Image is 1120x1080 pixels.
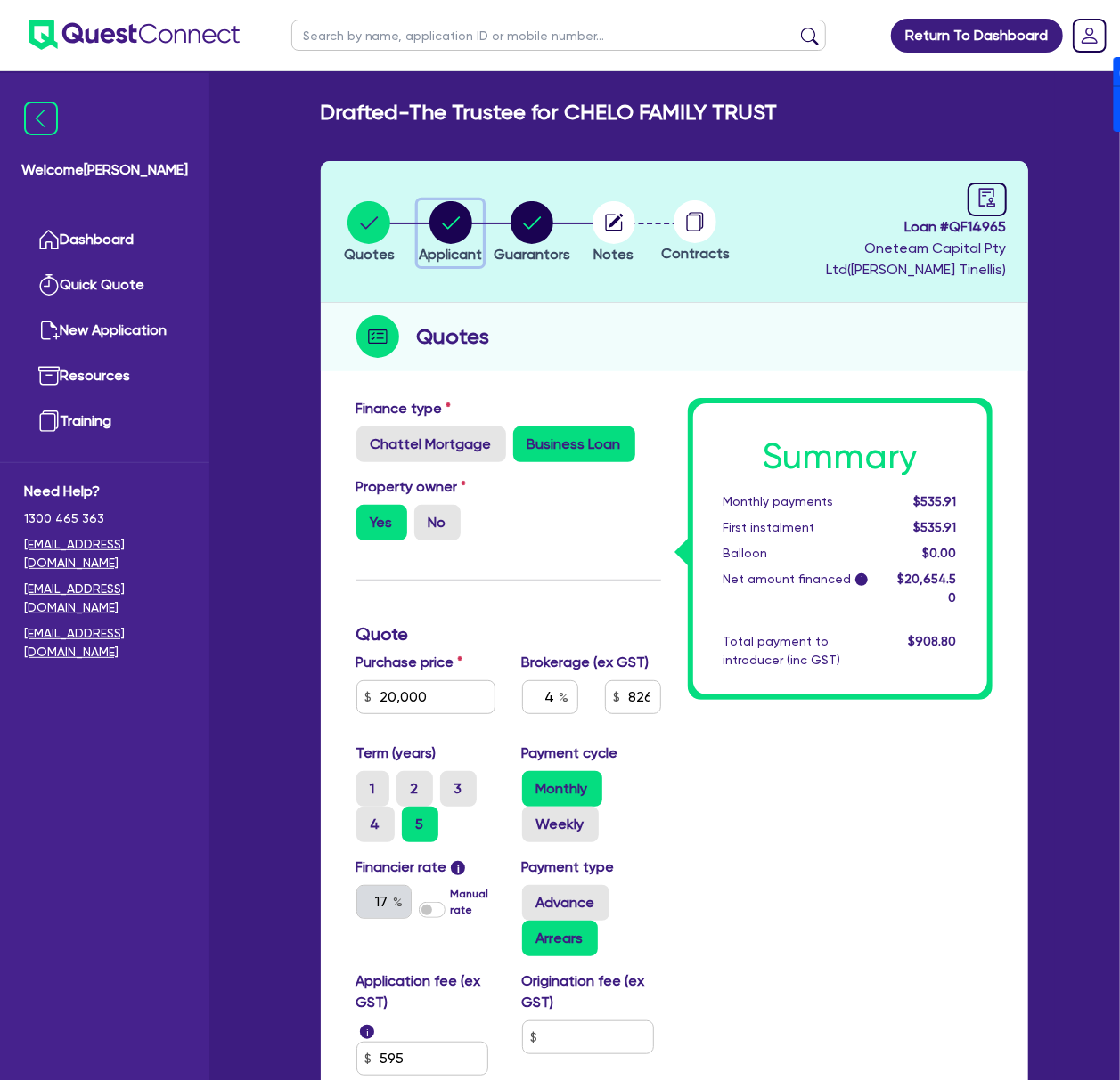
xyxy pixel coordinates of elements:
label: Arrears [522,921,598,956]
button: Quotes [343,200,396,266]
a: [EMAIL_ADDRESS][DOMAIN_NAME] [24,624,185,662]
a: Resources [24,353,185,399]
span: $0.00 [922,546,956,560]
button: Notes [592,200,636,266]
span: 1300 465 363 [24,509,185,528]
a: Return To Dashboard [891,19,1063,53]
a: Training [24,399,185,444]
input: Search by name, application ID or mobile number... [291,20,826,51]
label: Yes [356,505,407,540]
img: quick-quote [38,274,60,296]
label: Payment cycle [522,743,618,764]
label: Purchase price [356,652,463,673]
label: 5 [402,807,438,842]
div: Monthly payments [710,492,884,511]
label: 3 [440,771,477,807]
span: Welcome [PERSON_NAME] [21,159,188,181]
label: Term (years) [356,743,437,764]
div: First instalment [710,518,884,537]
span: $20,654.50 [897,572,956,605]
span: i [855,573,868,586]
h2: Quotes [417,321,490,353]
label: Financier rate [356,857,466,878]
label: No [414,505,461,540]
a: Dropdown toggle [1067,12,1113,59]
span: Guarantors [494,246,570,263]
span: Notes [593,246,634,263]
span: Quotes [344,246,395,263]
span: i [451,861,465,875]
button: Applicant [418,200,483,266]
h2: Drafted - The Trustee for CHELO FAMILY TRUST [321,100,778,126]
a: [EMAIL_ADDRESS][DOMAIN_NAME] [24,580,185,617]
a: Quick Quote [24,263,185,308]
span: i [360,1025,374,1039]
label: Business Loan [513,426,635,462]
label: Finance type [356,398,452,419]
div: Total payment to introducer (inc GST) [710,632,884,670]
a: Dashboard [24,217,185,263]
span: audit [977,188,997,207]
label: Brokerage (ex GST) [522,652,650,673]
img: icon-menu-close [24,102,58,135]
label: Weekly [522,807,599,842]
a: [EMAIL_ADDRESS][DOMAIN_NAME] [24,535,185,572]
label: 4 [356,807,395,842]
span: $535.91 [913,494,956,508]
span: $535.91 [913,520,956,534]
h3: Quote [356,623,661,645]
img: step-icon [356,315,399,358]
label: Payment type [522,857,615,878]
span: $908.80 [908,634,956,648]
h1: Summary [724,435,957,478]
span: Oneteam Capital Pty Ltd ( [PERSON_NAME] Tinellis ) [827,240,1007,278]
span: Contracts [661,245,730,262]
label: 1 [356,771,389,807]
label: Manual rate [450,886,495,918]
label: Property owner [356,476,467,498]
label: 2 [396,771,433,807]
div: Net amount financed [710,570,884,607]
img: training [38,410,60,432]
label: Application fee (ex GST) [356,970,495,1013]
label: Advance [522,885,609,921]
button: Guarantors [493,200,571,266]
div: Balloon [710,544,884,563]
span: Need Help? [24,481,185,502]
a: audit [968,183,1007,216]
img: resources [38,365,60,386]
img: new-application [38,320,60,341]
label: Chattel Mortgage [356,426,506,462]
span: Loan # QF14965 [740,216,1006,238]
img: quest-connect-logo-blue [29,20,240,50]
a: New Application [24,308,185,353]
label: Origination fee (ex GST) [522,970,661,1013]
span: Applicant [419,246,482,263]
label: Monthly [522,771,602,807]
